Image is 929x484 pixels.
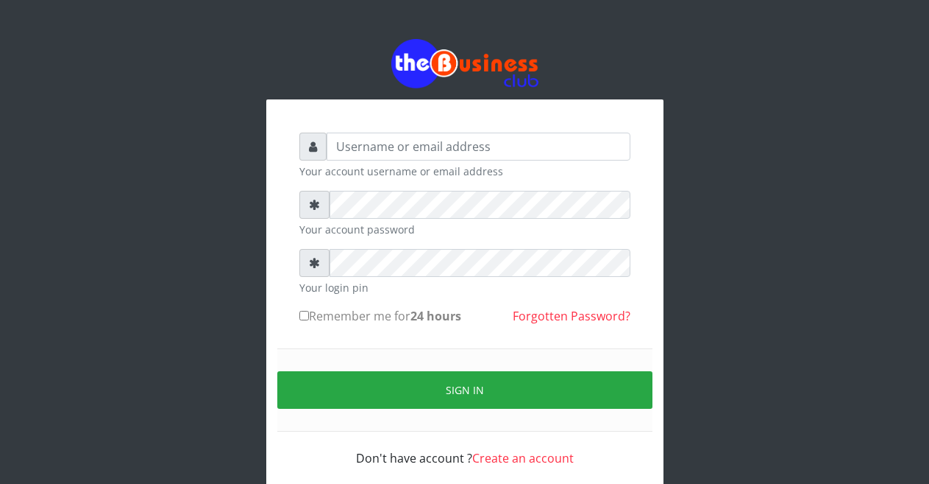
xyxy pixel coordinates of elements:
[277,371,652,409] button: Sign in
[513,308,630,324] a: Forgotten Password?
[299,164,630,179] small: Your account username or email address
[299,311,309,320] input: Remember me for24 hours
[327,133,630,161] input: Username or email address
[299,280,630,295] small: Your login pin
[299,307,461,325] label: Remember me for
[299,432,630,467] div: Don't have account ?
[410,308,461,324] b: 24 hours
[472,450,574,466] a: Create an account
[299,222,630,237] small: Your account password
